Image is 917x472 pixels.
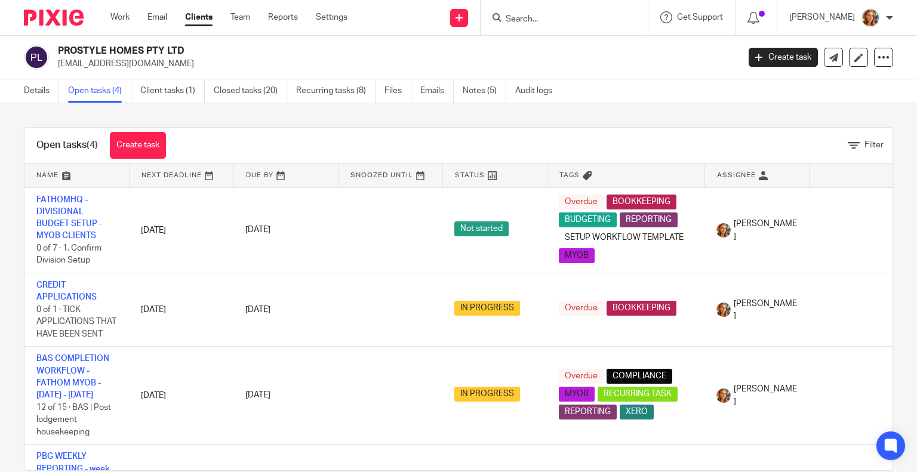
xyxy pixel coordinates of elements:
[598,387,678,402] span: RECURRING TASK
[559,387,595,402] span: MYOB
[245,391,270,400] span: [DATE]
[559,230,690,245] span: SETUP WORKFLOW TEMPLATE
[24,45,49,70] img: svg%3E
[87,140,98,150] span: (4)
[36,306,116,338] span: 0 of 1 · TICK APPLICATIONS THAT HAVE BEEN SENT
[268,11,298,23] a: Reports
[620,405,654,419] span: XERO
[129,273,233,346] td: [DATE]
[559,301,604,316] span: Overdue
[734,383,797,408] span: [PERSON_NAME]
[36,403,111,436] span: 12 of 15 · BAS | Post lodgement housekeeping
[716,303,731,317] img: Avatar.png
[230,11,250,23] a: Team
[58,58,731,70] p: [EMAIL_ADDRESS][DOMAIN_NAME]
[296,79,376,103] a: Recurring tasks (8)
[716,388,731,403] img: Avatar.png
[607,301,676,316] span: BOOKKEEPING
[454,221,509,236] span: Not started
[734,218,797,242] span: [PERSON_NAME]
[734,298,797,322] span: [PERSON_NAME]
[36,139,98,152] h1: Open tasks
[68,79,131,103] a: Open tasks (4)
[463,79,506,103] a: Notes (5)
[789,11,855,23] p: [PERSON_NAME]
[515,79,561,103] a: Audit logs
[749,48,818,67] a: Create task
[559,248,595,263] span: MYOB
[214,79,287,103] a: Closed tasks (20)
[185,11,213,23] a: Clients
[24,10,84,26] img: Pixie
[677,13,723,21] span: Get Support
[350,172,413,178] span: Snoozed Until
[245,306,270,314] span: [DATE]
[559,212,617,227] span: BUDGETING
[455,172,485,178] span: Status
[559,195,604,209] span: Overdue
[607,369,672,384] span: COMPLIANCE
[110,11,130,23] a: Work
[129,347,233,445] td: [DATE]
[607,195,676,209] span: BOOKKEEPING
[454,387,520,402] span: IN PROGRESS
[620,212,678,227] span: REPORTING
[24,79,59,103] a: Details
[420,79,454,103] a: Emails
[36,354,109,399] a: BAS COMPLETION WORKFLOW - FATHOM MYOB - [DATE] - [DATE]
[129,187,233,273] td: [DATE]
[716,223,731,237] img: Avatar.png
[140,79,205,103] a: Client tasks (1)
[58,45,596,57] h2: PROSTYLE HOMES PTY LTD
[36,196,102,240] a: FATHOMHQ - DIVISIONAL BUDGET SETUP - MYOB CLIENTS
[504,14,612,25] input: Search
[861,8,880,27] img: Avatar.png
[559,405,617,419] span: REPORTING
[864,141,884,149] span: Filter
[245,226,270,235] span: [DATE]
[384,79,411,103] a: Files
[147,11,167,23] a: Email
[454,301,520,316] span: IN PROGRESS
[110,132,166,159] a: Create task
[559,172,580,178] span: Tags
[559,369,604,384] span: Overdue
[316,11,347,23] a: Settings
[36,281,97,301] a: CREDIT APPLICATIONS
[36,244,101,265] span: 0 of 7 · 1. Confirm Division Setup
